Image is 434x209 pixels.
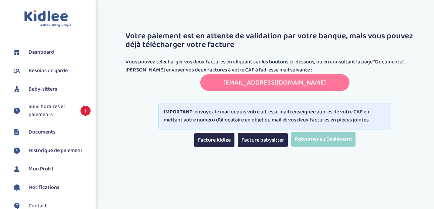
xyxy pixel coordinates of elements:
p: [PERSON_NAME] envoyer vos deux factures à votre CAF à l’adresse mail suivante : [125,66,424,74]
a: Dashboard [12,47,91,57]
strong: IMPORTANT [164,108,193,116]
p: Vous pouvez télécharger vos deux factures en cliquant sur les boutons ci-dessous, ou en consultan... [125,58,424,66]
div: : envoyez le mail depuis votre adresse mail renseignée auprès de votre CAF en mettant votre numér... [158,103,391,129]
span: Notifications [29,184,59,192]
a: Facture Kidlee [194,133,234,147]
img: profil.svg [12,164,22,174]
span: Mon Profil [29,165,53,173]
span: Dashboard [29,48,54,56]
a: Besoins de garde [12,66,91,76]
span: Besoins de garde [29,67,68,75]
span: Documents [29,128,55,136]
a: Suivi horaires et paiements 1 [12,103,91,119]
img: notification.svg [12,182,22,193]
span: Suivi horaires et paiements [29,103,74,119]
a: Historique de paiement [12,146,91,156]
a: Retourner au Dashboard [291,132,356,146]
a: Notifications [12,182,91,193]
a: Baby-sitters [12,84,91,94]
a: Documents [12,127,91,137]
a: Mon Profil [12,164,91,174]
img: suivihoraire.svg [12,106,22,116]
span: Historique de paiement [29,147,83,155]
span: 1 [80,106,91,116]
img: besoin.svg [12,66,22,76]
a: [EMAIL_ADDRESS][DOMAIN_NAME] [223,77,326,88]
h3: Votre paiement est en attente de validation par votre banque, mais vous pouvez déjà télécharger v... [125,32,424,50]
span: Baby-sitters [29,85,57,93]
img: babysitters.svg [12,84,22,94]
img: documents.svg [12,127,22,137]
img: suivihoraire.svg [12,146,22,156]
img: dashboard.svg [12,47,22,57]
img: logo.svg [24,10,71,27]
a: Facture babysitter [238,133,288,147]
